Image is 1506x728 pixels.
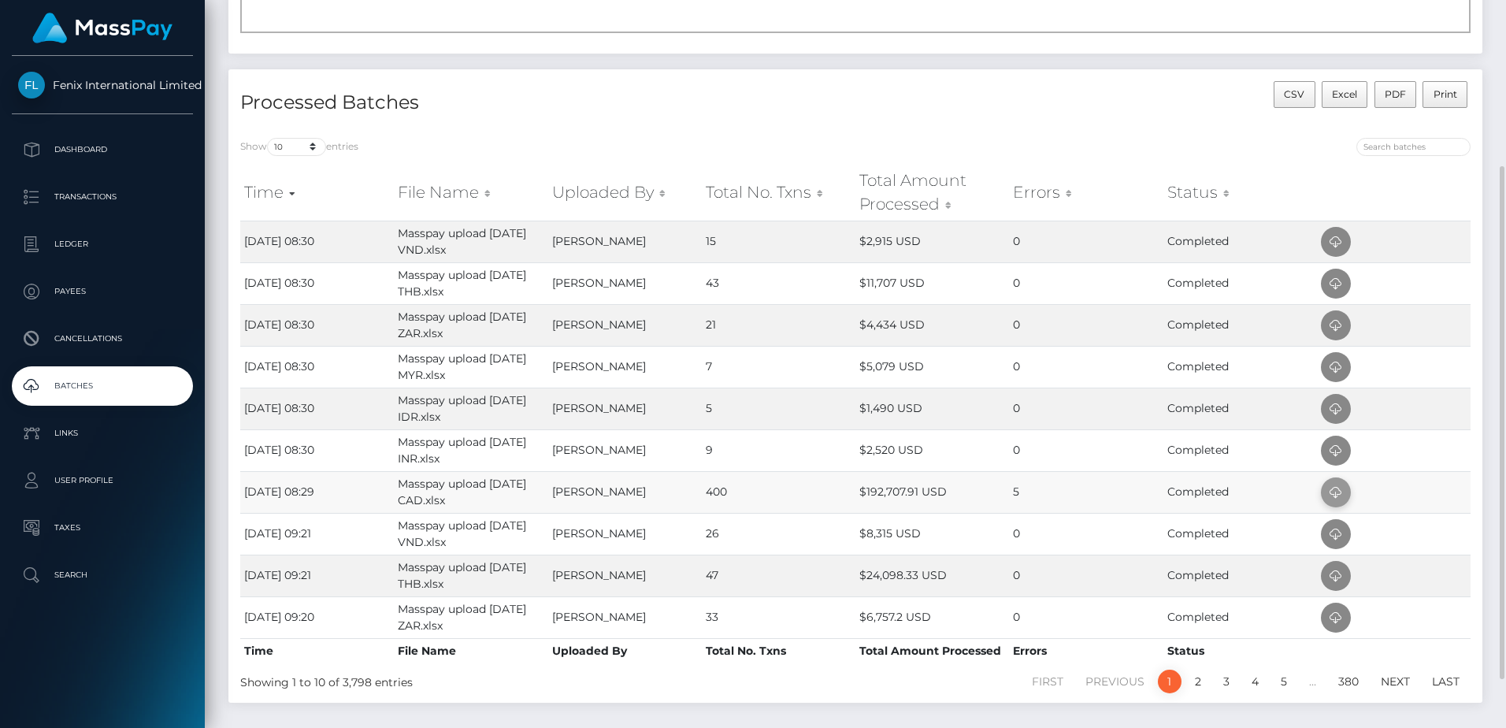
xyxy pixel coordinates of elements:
[1186,670,1210,693] a: 2
[1163,429,1317,471] td: Completed
[702,346,855,388] td: 7
[1330,670,1367,693] a: 380
[1332,88,1357,100] span: Excel
[1163,165,1317,221] th: Status: activate to sort column ascending
[1272,670,1296,693] a: 5
[702,304,855,346] td: 21
[18,563,187,587] p: Search
[1163,471,1317,513] td: Completed
[18,516,187,540] p: Taxes
[1009,429,1163,471] td: 0
[18,374,187,398] p: Batches
[1163,346,1317,388] td: Completed
[1009,388,1163,429] td: 0
[394,388,547,429] td: Masspay upload [DATE] IDR.xlsx
[1163,304,1317,346] td: Completed
[548,471,702,513] td: [PERSON_NAME]
[394,165,547,221] th: File Name: activate to sort column ascending
[1009,165,1163,221] th: Errors: activate to sort column ascending
[1385,88,1406,100] span: PDF
[240,596,394,638] td: [DATE] 09:20
[855,429,1009,471] td: $2,520 USD
[855,638,1009,663] th: Total Amount Processed
[548,165,702,221] th: Uploaded By: activate to sort column ascending
[855,304,1009,346] td: $4,434 USD
[1163,388,1317,429] td: Completed
[240,89,844,117] h4: Processed Batches
[548,388,702,429] td: [PERSON_NAME]
[12,555,193,595] a: Search
[1372,670,1419,693] a: Next
[855,555,1009,596] td: $24,098.33 USD
[18,72,45,98] img: Fenix International Limited
[12,366,193,406] a: Batches
[548,596,702,638] td: [PERSON_NAME]
[394,262,547,304] td: Masspay upload [DATE] THB.xlsx
[702,388,855,429] td: 5
[1009,221,1163,262] td: 0
[12,130,193,169] a: Dashboard
[240,138,358,156] label: Show entries
[267,138,326,156] select: Showentries
[1009,638,1163,663] th: Errors
[1284,88,1304,100] span: CSV
[394,346,547,388] td: Masspay upload [DATE] MYR.xlsx
[548,304,702,346] td: [PERSON_NAME]
[548,429,702,471] td: [PERSON_NAME]
[1009,596,1163,638] td: 0
[855,346,1009,388] td: $5,079 USD
[702,262,855,304] td: 43
[394,429,547,471] td: Masspay upload [DATE] INR.xlsx
[18,138,187,162] p: Dashboard
[240,513,394,555] td: [DATE] 09:21
[855,471,1009,513] td: $192,707.91 USD
[1163,555,1317,596] td: Completed
[1009,555,1163,596] td: 0
[1009,471,1163,513] td: 5
[240,471,394,513] td: [DATE] 08:29
[548,346,702,388] td: [PERSON_NAME]
[12,272,193,311] a: Payees
[702,165,855,221] th: Total No. Txns: activate to sort column ascending
[1009,262,1163,304] td: 0
[394,596,547,638] td: Masspay upload [DATE] ZAR.xlsx
[1215,670,1238,693] a: 3
[702,596,855,638] td: 33
[548,638,702,663] th: Uploaded By
[240,346,394,388] td: [DATE] 08:30
[18,422,187,445] p: Links
[702,429,855,471] td: 9
[855,165,1009,221] th: Total Amount Processed: activate to sort column ascending
[1274,81,1315,108] button: CSV
[394,304,547,346] td: Masspay upload [DATE] ZAR.xlsx
[18,232,187,256] p: Ledger
[1158,670,1181,693] a: 1
[702,638,855,663] th: Total No. Txns
[240,262,394,304] td: [DATE] 08:30
[702,221,855,262] td: 15
[855,221,1009,262] td: $2,915 USD
[1434,88,1457,100] span: Print
[855,596,1009,638] td: $6,757.2 USD
[394,513,547,555] td: Masspay upload [DATE] VND.xlsx
[1163,638,1317,663] th: Status
[18,327,187,351] p: Cancellations
[702,513,855,555] td: 26
[702,555,855,596] td: 47
[1009,513,1163,555] td: 0
[702,471,855,513] td: 400
[32,13,172,43] img: MassPay Logo
[12,414,193,453] a: Links
[240,165,394,221] th: Time: activate to sort column ascending
[548,262,702,304] td: [PERSON_NAME]
[240,668,739,691] div: Showing 1 to 10 of 3,798 entries
[548,221,702,262] td: [PERSON_NAME]
[12,508,193,548] a: Taxes
[18,185,187,209] p: Transactions
[1243,670,1267,693] a: 4
[18,469,187,492] p: User Profile
[12,225,193,264] a: Ledger
[1009,304,1163,346] td: 0
[1009,346,1163,388] td: 0
[548,513,702,555] td: [PERSON_NAME]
